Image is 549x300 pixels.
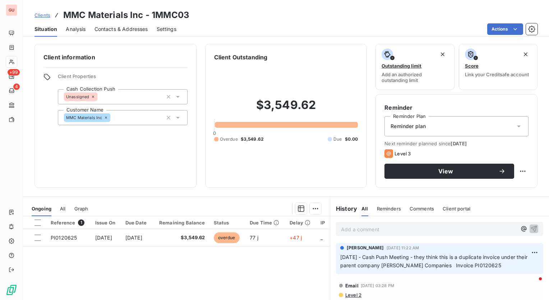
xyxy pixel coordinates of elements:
[60,206,65,212] span: All
[94,26,148,33] span: Contacts & Addresses
[330,204,357,213] h6: History
[95,220,117,226] div: Issue On
[391,123,426,130] span: Reminder plan
[465,72,529,77] span: Link your Creditsafe account
[393,168,498,174] span: View
[74,206,88,212] span: Graph
[214,98,358,119] h2: $3,549.62
[66,95,89,99] span: Unassigned
[387,246,419,250] span: [DATE] 11:22 AM
[241,136,264,142] span: $3,549.62
[58,73,188,83] span: Client Properties
[340,254,529,268] span: [DATE] - Cash Push Meeting - they think this is a duplicate invoice under their parent company [P...
[66,26,86,33] span: Analysis
[345,292,361,298] span: Level 2
[525,276,542,293] iframe: Intercom live chat
[214,53,268,62] h6: Client Outstanding
[110,114,116,121] input: Add a tag
[361,206,368,212] span: All
[95,235,112,241] span: [DATE]
[250,235,258,241] span: 77 j
[8,69,20,76] span: +99
[345,283,359,288] span: Email
[443,206,470,212] span: Client portal
[43,53,188,62] h6: Client information
[34,26,57,33] span: Situation
[320,235,323,241] span: _
[384,164,514,179] button: View
[34,12,50,18] span: Clients
[157,220,205,226] div: Remaining Balance
[382,72,448,83] span: Add an authorized outstanding limit
[51,219,87,226] div: Reference
[382,63,421,69] span: Outstanding limit
[214,220,241,226] div: Status
[213,130,216,136] span: 0
[125,220,148,226] div: Due Date
[214,232,240,243] span: overdue
[451,141,467,146] span: [DATE]
[487,23,523,35] button: Actions
[51,235,77,241] span: PI0120625
[78,219,84,226] span: 1
[157,26,176,33] span: Settings
[290,235,302,241] span: +47 j
[384,141,529,146] span: Next reminder planned since
[157,234,205,241] span: $3,549.62
[361,283,394,288] span: [DATE] 03:28 PM
[97,94,103,100] input: Add a tag
[6,4,17,16] div: GU
[333,136,342,142] span: Due
[34,12,50,19] a: Clients
[459,44,538,90] button: ScoreLink your Creditsafe account
[410,206,434,212] span: Comments
[66,115,102,120] span: MMC Materials Inc
[63,9,189,22] h3: MMC Materials Inc - 1MMC03
[320,220,326,226] div: IP
[6,284,17,296] img: Logo LeanPay
[395,151,411,156] span: Level 3
[32,206,51,212] span: Ongoing
[290,220,312,226] div: Delay
[377,206,401,212] span: Reminders
[347,245,384,251] span: [PERSON_NAME]
[375,44,454,90] button: Outstanding limitAdd an authorized outstanding limit
[384,103,529,112] h6: Reminder
[250,220,281,226] div: Due Time
[220,136,238,142] span: Overdue
[13,83,20,90] span: 4
[345,136,358,142] span: $0.00
[465,63,479,69] span: Score
[125,235,142,241] span: [DATE]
